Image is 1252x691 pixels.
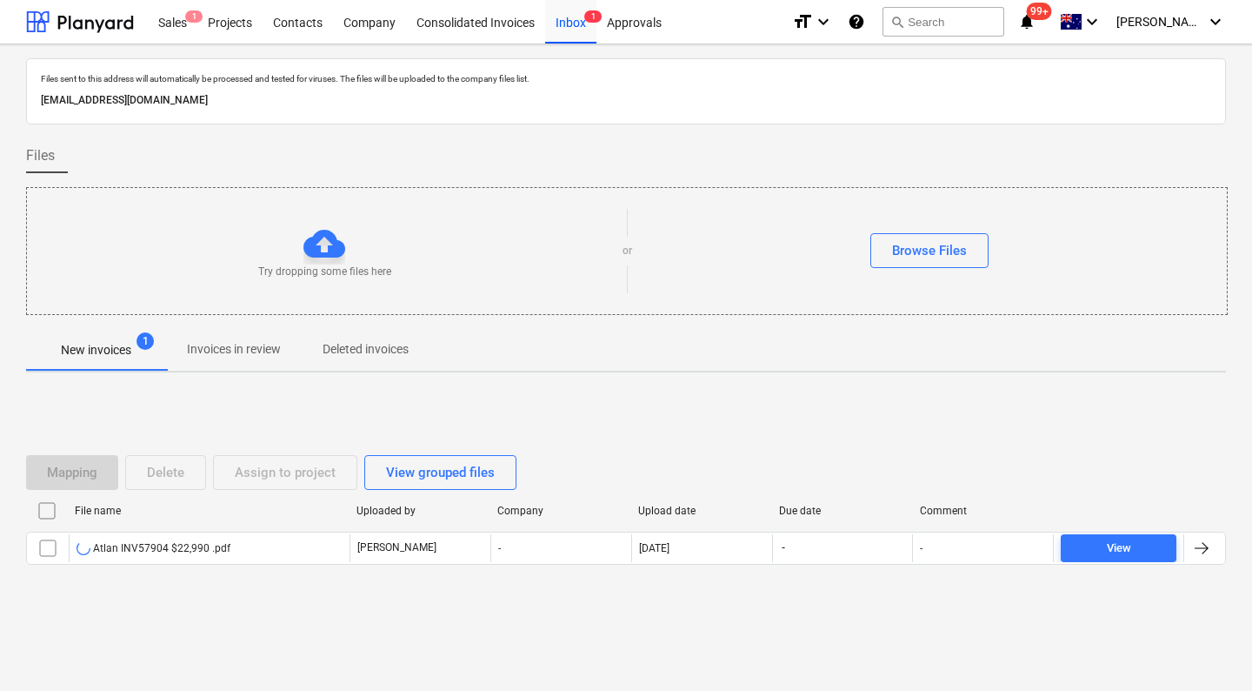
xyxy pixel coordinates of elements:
[364,455,516,490] button: View grouped files
[639,542,669,554] div: [DATE]
[137,332,154,350] span: 1
[920,542,922,554] div: -
[1082,11,1102,32] i: keyboard_arrow_down
[920,505,1047,517] div: Comment
[26,145,55,166] span: Files
[26,187,1228,315] div: Try dropping some files hereorBrowse Files
[780,540,787,555] span: -
[323,340,409,359] p: Deleted invoices
[779,505,906,517] div: Due date
[792,11,813,32] i: format_size
[386,461,495,484] div: View grouped files
[1061,534,1176,562] button: View
[61,341,131,359] p: New invoices
[1205,11,1226,32] i: keyboard_arrow_down
[1107,539,1131,559] div: View
[1116,15,1203,29] span: [PERSON_NAME]
[41,91,1211,110] p: [EMAIL_ADDRESS][DOMAIN_NAME]
[77,541,230,555] div: Atlan INV57904 $22,990 .pdf
[848,11,865,32] i: Knowledge base
[892,239,967,262] div: Browse Files
[41,73,1211,84] p: Files sent to this address will automatically be processed and tested for viruses. The files will...
[584,10,602,23] span: 1
[1018,11,1036,32] i: notifications
[813,11,834,32] i: keyboard_arrow_down
[638,505,765,517] div: Upload date
[890,15,904,29] span: search
[75,505,343,517] div: File name
[497,505,624,517] div: Company
[258,265,391,279] p: Try dropping some files here
[185,10,203,23] span: 1
[1165,607,1252,691] iframe: Chat Widget
[870,233,989,268] button: Browse Files
[187,340,281,359] p: Invoices in review
[490,534,631,562] div: -
[356,505,483,517] div: Uploaded by
[623,244,632,258] p: or
[357,540,436,555] p: [PERSON_NAME]
[1027,3,1052,20] span: 99+
[882,7,1004,37] button: Search
[77,541,90,555] div: OCR in progress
